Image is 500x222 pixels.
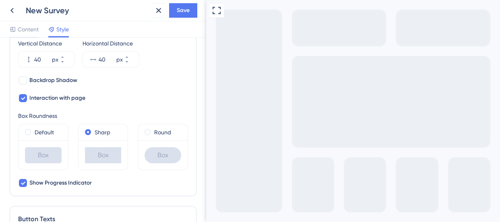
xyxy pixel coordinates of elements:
[95,127,110,137] label: Sharp
[83,39,139,48] div: Horizontal Distance
[90,53,159,63] span: Powered by UserGuiding
[60,51,74,60] button: px
[99,55,115,64] input: px
[60,60,74,68] button: px
[124,23,130,31] div: Rate 4 star
[52,55,58,64] div: px
[169,3,197,18] button: Save
[26,5,148,16] div: New Survey
[18,39,74,48] div: Vertical Distance
[35,127,54,137] label: Default
[18,111,188,121] div: Box Roundness
[105,23,111,31] div: Rate 1 star
[29,178,92,188] span: Show Progress Indicator
[105,23,137,31] div: star rating
[111,23,118,31] div: Rate 2 star
[85,147,122,163] div: Box
[154,127,171,137] label: Round
[130,23,137,31] div: Rate 5 star
[124,51,139,60] button: px
[109,38,132,46] button: Submit survey
[18,25,39,34] span: Content
[118,23,124,31] div: Rate 3 star
[34,55,50,64] input: px
[25,147,62,163] div: Box
[145,147,181,163] div: Box
[29,76,77,85] span: Backdrop Shadow
[29,93,85,103] span: Interaction with page
[116,55,123,64] div: px
[124,60,139,68] button: px
[56,25,69,34] span: Style
[177,6,190,15] span: Save
[225,6,235,16] div: Close survey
